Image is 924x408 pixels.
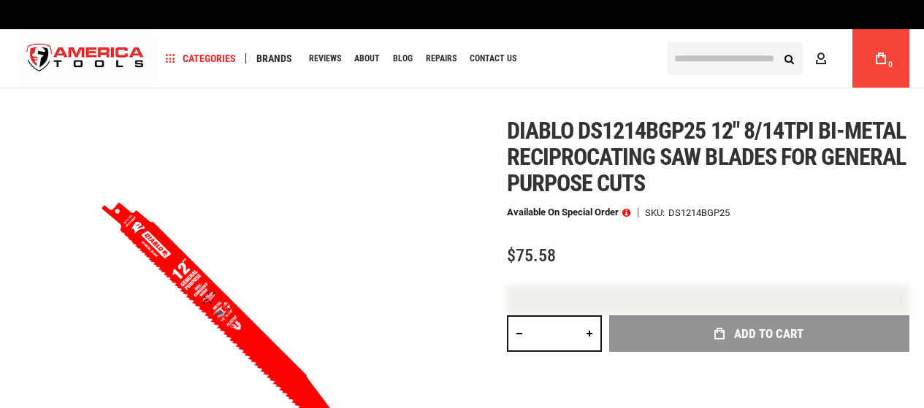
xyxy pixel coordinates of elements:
[419,49,463,69] a: Repairs
[393,54,413,63] span: Blog
[15,31,156,86] a: store logo
[348,49,386,69] a: About
[888,61,893,69] span: 0
[775,45,803,72] button: Search
[463,49,523,69] a: Contact Us
[470,54,516,63] span: Contact Us
[15,31,156,86] img: America Tools
[668,208,730,218] div: DS1214BGP25
[302,49,348,69] a: Reviews
[645,208,668,218] strong: SKU
[386,49,419,69] a: Blog
[507,207,630,218] p: Available on Special Order
[507,117,906,197] span: Diablo ds1214bgp25 12" 8/14tpi bi-metal reciprocating saw blades for general purpose cuts
[159,49,243,69] a: Categories
[256,53,292,63] span: Brands
[309,54,341,63] span: Reviews
[426,54,457,63] span: Repairs
[166,53,236,63] span: Categories
[507,245,556,266] span: $75.58
[867,29,895,88] a: 0
[354,54,380,63] span: About
[250,49,299,69] a: Brands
